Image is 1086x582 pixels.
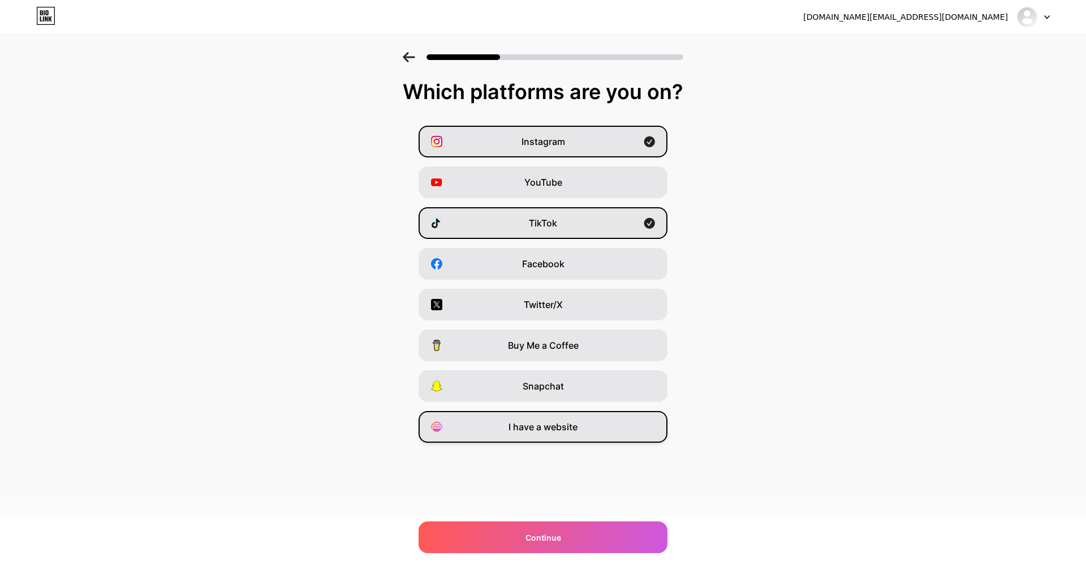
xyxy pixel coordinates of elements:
[525,532,561,544] span: Continue
[524,176,562,189] span: YouTube
[523,379,564,393] span: Snapchat
[529,216,557,230] span: TikTok
[524,298,563,311] span: Twitter/X
[508,420,578,434] span: I have a website
[522,257,564,271] span: Facebook
[1016,6,1038,28] img: alentejoclashcup
[11,80,1075,103] div: Which platforms are you on?
[508,339,579,352] span: Buy Me a Coffee
[803,11,1008,23] div: [DOMAIN_NAME][EMAIL_ADDRESS][DOMAIN_NAME]
[522,135,565,148] span: Instagram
